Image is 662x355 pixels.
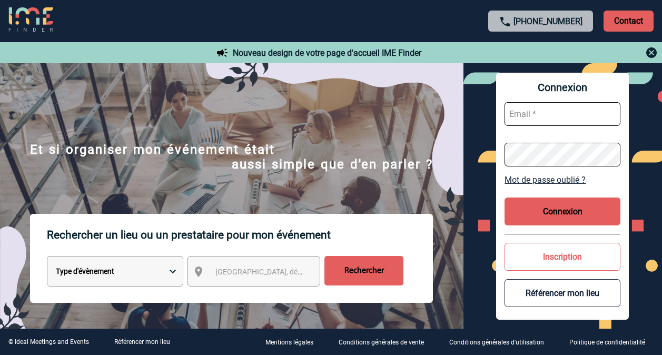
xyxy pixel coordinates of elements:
[505,81,620,94] span: Connexion
[324,256,403,285] input: Rechercher
[47,214,433,256] p: Rechercher un lieu ou un prestataire pour mon événement
[441,337,561,347] a: Conditions générales d'utilisation
[505,279,620,307] button: Référencer mon lieu
[569,339,645,347] p: Politique de confidentialité
[330,337,441,347] a: Conditions générales de vente
[114,338,170,346] a: Référencer mon lieu
[265,339,313,347] p: Mentions légales
[561,337,662,347] a: Politique de confidentialité
[449,339,544,347] p: Conditions générales d'utilisation
[505,243,620,271] button: Inscription
[499,15,511,28] img: call-24-px.png
[505,102,620,126] input: Email *
[604,11,654,32] p: Contact
[8,338,89,346] div: © Ideal Meetings and Events
[513,16,582,26] a: [PHONE_NUMBER]
[505,198,620,225] button: Connexion
[339,339,424,347] p: Conditions générales de vente
[505,175,620,185] a: Mot de passe oublié ?
[215,268,362,276] span: [GEOGRAPHIC_DATA], département, région...
[257,337,330,347] a: Mentions légales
